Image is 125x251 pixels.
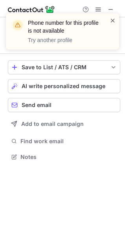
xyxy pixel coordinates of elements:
[11,19,24,31] img: warning
[22,83,105,89] span: AI write personalized message
[8,79,120,93] button: AI write personalized message
[21,121,84,127] span: Add to email campaign
[28,36,100,44] p: Try another profile
[22,64,107,70] div: Save to List / ATS / CRM
[8,5,55,14] img: ContactOut v5.3.10
[8,117,120,131] button: Add to email campaign
[28,19,100,35] header: Phone number for this profile is not available
[8,60,120,74] button: save-profile-one-click
[8,98,120,112] button: Send email
[22,102,51,108] span: Send email
[8,151,120,162] button: Notes
[20,153,117,161] span: Notes
[8,136,120,147] button: Find work email
[20,138,117,145] span: Find work email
